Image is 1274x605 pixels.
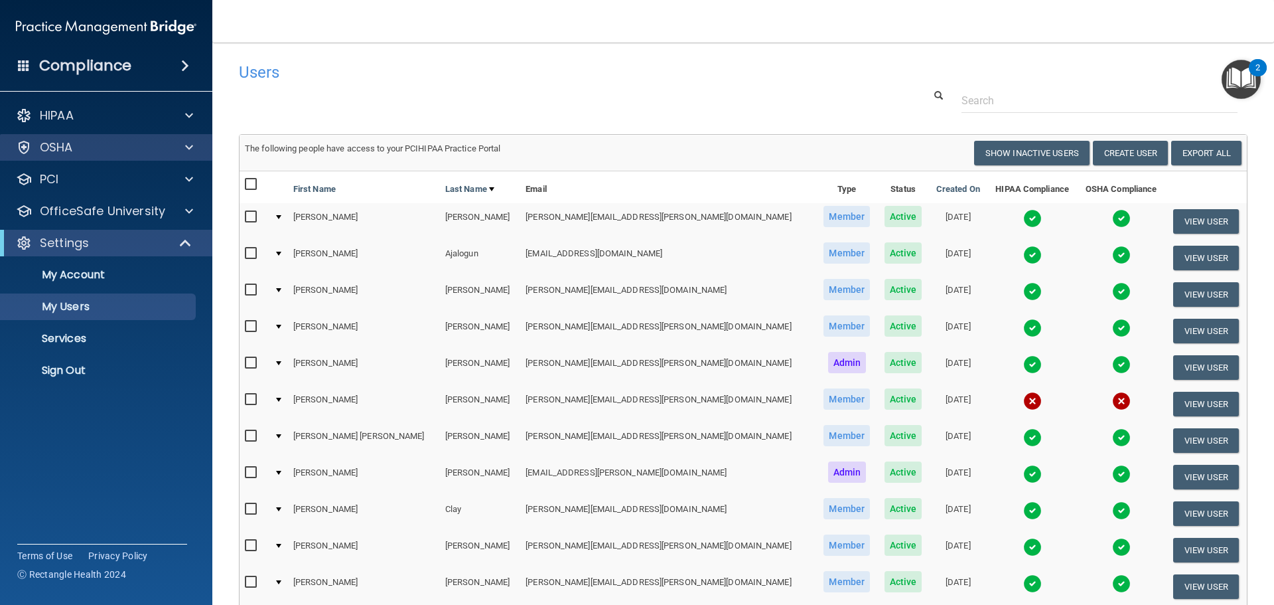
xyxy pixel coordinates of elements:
button: Create User [1093,141,1168,165]
p: My Account [9,268,190,282]
img: tick.e7d51cea.svg [1112,574,1131,593]
td: [PERSON_NAME] [440,568,520,605]
img: tick.e7d51cea.svg [1023,246,1042,264]
td: [PERSON_NAME] [440,276,520,313]
td: [DATE] [929,349,987,386]
td: [DATE] [929,422,987,459]
span: Member [823,498,870,519]
th: Type [816,171,877,203]
td: [PERSON_NAME][EMAIL_ADDRESS][DOMAIN_NAME] [520,276,816,313]
button: Open Resource Center, 2 new notifications [1222,60,1261,99]
button: View User [1173,574,1239,599]
p: PCI [40,171,58,187]
img: tick.e7d51cea.svg [1023,282,1042,301]
a: Last Name [445,181,494,197]
a: Settings [16,235,192,251]
td: [PERSON_NAME][EMAIL_ADDRESS][DOMAIN_NAME] [520,495,816,532]
span: Member [823,389,870,410]
td: [PERSON_NAME] [288,459,440,495]
img: tick.e7d51cea.svg [1023,465,1042,483]
img: tick.e7d51cea.svg [1023,319,1042,337]
span: Active [885,571,922,592]
td: [PERSON_NAME] [440,349,520,386]
td: [PERSON_NAME] [288,240,440,276]
img: tick.e7d51cea.svg [1023,538,1042,557]
a: Export All [1171,141,1241,165]
td: [PERSON_NAME] [288,532,440,568]
td: [PERSON_NAME] [288,203,440,240]
td: Ajalogun [440,240,520,276]
button: View User [1173,501,1239,526]
a: PCI [16,171,193,187]
span: Member [823,206,870,227]
p: Services [9,332,190,345]
td: Clay [440,495,520,532]
td: [DATE] [929,386,987,422]
img: tick.e7d51cea.svg [1112,246,1131,264]
span: Admin [828,462,867,483]
th: Status [877,171,929,203]
input: Search [961,88,1238,113]
a: First Name [293,181,336,197]
td: [PERSON_NAME][EMAIL_ADDRESS][PERSON_NAME][DOMAIN_NAME] [520,313,816,349]
img: tick.e7d51cea.svg [1023,428,1042,447]
td: [PERSON_NAME][EMAIL_ADDRESS][PERSON_NAME][DOMAIN_NAME] [520,203,816,240]
img: tick.e7d51cea.svg [1023,574,1042,593]
img: tick.e7d51cea.svg [1112,282,1131,301]
td: [PERSON_NAME] [288,386,440,422]
img: cross.ca9f0e7f.svg [1112,392,1131,410]
td: [PERSON_NAME] [440,313,520,349]
td: [PERSON_NAME] [440,386,520,422]
td: [PERSON_NAME][EMAIL_ADDRESS][PERSON_NAME][DOMAIN_NAME] [520,422,816,459]
td: [DATE] [929,313,987,349]
div: 2 [1255,68,1260,85]
img: cross.ca9f0e7f.svg [1023,392,1042,410]
td: [PERSON_NAME] [288,276,440,313]
button: View User [1173,538,1239,562]
td: [PERSON_NAME] [PERSON_NAME] [288,422,440,459]
span: Active [885,206,922,227]
p: Sign Out [9,364,190,377]
span: Member [823,535,870,556]
td: [PERSON_NAME] [440,203,520,240]
img: tick.e7d51cea.svg [1112,209,1131,228]
td: [PERSON_NAME] [440,422,520,459]
p: My Users [9,300,190,313]
p: OfficeSafe University [40,203,165,219]
td: [DATE] [929,276,987,313]
a: OfficeSafe University [16,203,193,219]
td: [DATE] [929,459,987,495]
th: Email [520,171,816,203]
img: tick.e7d51cea.svg [1023,209,1042,228]
td: [DATE] [929,495,987,532]
span: Active [885,315,922,337]
td: [PERSON_NAME][EMAIL_ADDRESS][PERSON_NAME][DOMAIN_NAME] [520,568,816,605]
button: View User [1173,209,1239,234]
td: [PERSON_NAME][EMAIL_ADDRESS][PERSON_NAME][DOMAIN_NAME] [520,386,816,422]
p: Settings [40,235,89,251]
span: Active [885,352,922,373]
span: Member [823,242,870,264]
span: Active [885,389,922,410]
span: Active [885,242,922,264]
a: OSHA [16,139,193,155]
img: tick.e7d51cea.svg [1112,538,1131,557]
a: Created On [936,181,980,197]
img: tick.e7d51cea.svg [1023,501,1042,520]
button: Show Inactive Users [974,141,1090,165]
td: [PERSON_NAME][EMAIL_ADDRESS][PERSON_NAME][DOMAIN_NAME] [520,532,816,568]
a: HIPAA [16,108,193,124]
span: The following people have access to your PCIHIPAA Practice Portal [245,143,501,153]
span: Active [885,279,922,300]
td: [PERSON_NAME] [288,495,440,532]
button: View User [1173,465,1239,489]
span: Active [885,425,922,446]
img: tick.e7d51cea.svg [1112,319,1131,337]
td: [PERSON_NAME] [288,349,440,386]
td: [DATE] [929,240,987,276]
span: Member [823,425,870,446]
img: PMB logo [16,14,196,41]
span: Member [823,279,870,300]
td: [PERSON_NAME] [440,459,520,495]
span: Admin [828,352,867,373]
